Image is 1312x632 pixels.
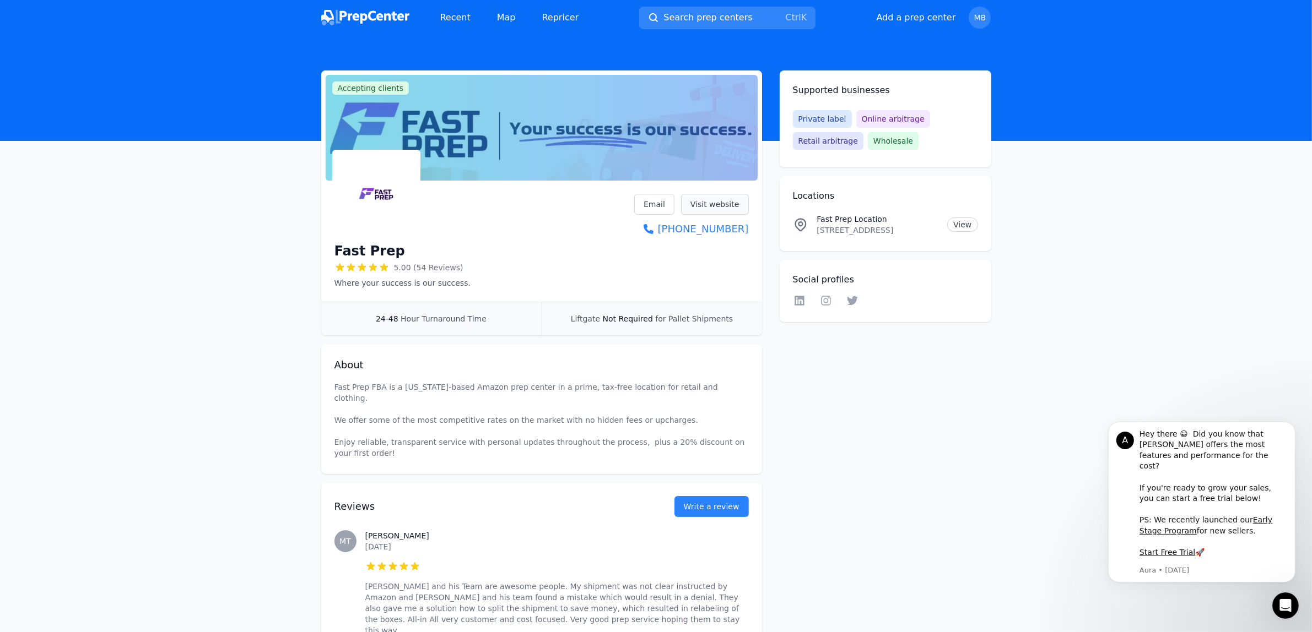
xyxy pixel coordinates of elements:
[1272,592,1299,619] iframe: Intercom live chat
[793,189,978,203] h2: Locations
[334,152,418,236] img: Fast Prep
[785,12,801,23] kbd: Ctrl
[681,194,749,215] a: Visit website
[1092,416,1312,602] iframe: Intercom notifications message
[401,314,487,323] span: Hour Turnaround Time
[603,314,653,323] span: Not Required
[334,357,749,373] h2: About
[817,225,939,236] p: [STREET_ADDRESS]
[974,14,986,21] span: MB
[634,194,674,215] a: Email
[856,110,930,128] span: Online arbitrage
[394,262,463,273] span: 5.00 (54 Reviews)
[674,496,749,517] button: Write a review
[571,314,600,323] span: Liftgate
[969,7,991,29] button: MB
[793,110,852,128] span: Private label
[334,499,639,514] h2: Reviews
[793,132,863,150] span: Retail arbitrage
[365,542,391,551] time: [DATE]
[947,217,978,232] a: View
[365,530,749,541] h3: [PERSON_NAME]
[533,7,588,29] a: Repricer
[321,10,409,25] img: PrepCenter
[376,314,398,323] span: 24-48
[339,537,351,545] span: MT
[634,221,748,237] a: [PHONE_NUMBER]
[655,314,733,323] span: for Pallet Shipments
[868,132,919,150] span: Wholesale
[877,11,956,24] button: Add a prep center
[793,273,978,286] h2: Social profiles
[793,84,978,97] h2: Supported businesses
[431,7,479,29] a: Recent
[334,277,471,288] p: Where your success is our success.
[817,214,939,225] p: Fast Prep Location
[334,242,405,260] h1: Fast Prep
[801,12,807,23] kbd: K
[488,7,525,29] a: Map
[639,7,816,29] button: Search prep centersCtrlK
[334,382,749,459] p: Fast Prep FBA is a [US_STATE]-based Amazon prep center in a prime, tax-free location for retail a...
[663,11,752,24] span: Search prep centers
[332,81,409,95] span: Accepting clients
